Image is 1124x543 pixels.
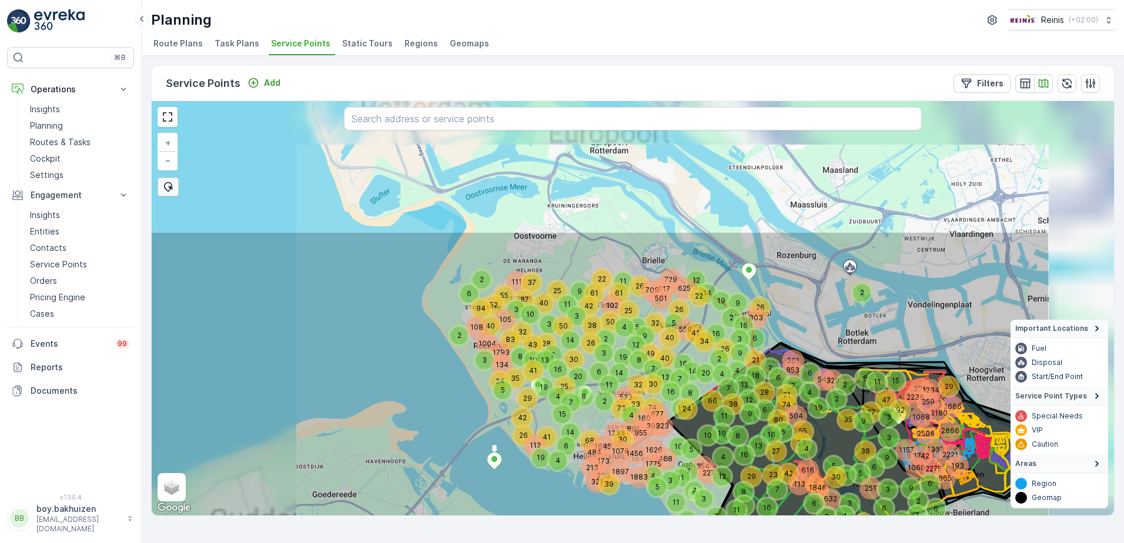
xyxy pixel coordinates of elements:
[671,370,688,388] div: 7
[540,316,547,323] div: 3
[492,344,510,361] div: 1793
[922,381,929,388] div: 1234
[853,284,871,301] div: 2
[508,273,515,280] div: 111
[735,317,752,334] div: 16
[476,351,483,358] div: 3
[30,308,54,320] p: Cases
[468,319,475,326] div: 108
[610,284,617,291] div: 61
[710,350,728,368] div: 2
[597,330,614,348] div: 2
[595,344,613,362] div: 3
[707,325,725,343] div: 16
[473,271,480,278] div: 2
[506,370,524,387] div: 35
[524,351,531,358] div: 10
[665,314,683,332] div: 5
[537,335,544,342] div: 28
[159,134,176,152] a: Zoom In
[716,340,734,358] div: 26
[516,291,533,309] div: 87
[7,183,134,207] button: Engagement
[479,335,496,353] div: 1004
[30,242,66,254] p: Contacts
[1009,9,1115,31] button: Reinis(+02:00)
[468,319,486,336] div: 108
[746,330,753,337] div: 6
[460,285,467,292] div: 6
[690,287,708,305] div: 22
[25,289,134,306] a: Pricing Engine
[30,136,91,148] p: Routes & Tasks
[472,300,490,317] div: 94
[580,297,597,315] div: 42
[597,330,604,337] div: 2
[568,307,586,325] div: 3
[494,381,511,399] div: 5
[549,361,567,378] div: 16
[697,364,704,371] div: 20
[747,351,754,358] div: 21
[565,351,583,368] div: 30
[7,78,134,101] button: Operations
[735,376,753,394] div: 12
[940,378,947,385] div: 29
[610,364,617,371] div: 14
[716,340,723,347] div: 26
[747,351,764,369] div: 21
[747,367,754,374] div: 18
[524,351,542,369] div: 10
[646,314,664,332] div: 32
[595,344,602,351] div: 3
[523,274,540,291] div: 37
[600,376,618,394] div: 11
[491,373,498,380] div: 24
[601,313,608,320] div: 50
[31,361,129,373] p: Reports
[627,336,644,354] div: 12
[7,9,31,33] img: logo
[535,378,542,386] div: 19
[698,284,705,291] div: 14
[511,348,518,355] div: 8
[610,284,628,302] div: 61
[614,348,621,356] div: 19
[549,361,556,368] div: 16
[25,223,134,240] a: Entities
[159,108,176,126] a: View Fullscreen
[784,361,791,368] div: 853
[569,368,576,375] div: 20
[524,336,541,354] div: 43
[344,107,921,130] input: Search address or service points
[731,330,738,337] div: 3
[657,368,674,386] div: 13
[25,134,134,150] a: Routes & Tasks
[30,275,57,287] p: Orders
[524,336,531,343] div: 43
[656,350,663,357] div: 40
[641,345,648,352] div: 49
[670,301,688,319] div: 26
[887,372,894,379] div: 15
[25,240,134,256] a: Contacts
[731,344,749,362] div: 9
[565,351,572,358] div: 30
[243,76,285,90] button: Add
[731,330,748,348] div: 3
[630,351,648,369] div: 8
[770,369,777,376] div: 6
[836,376,854,394] div: 2
[506,370,513,377] div: 35
[697,364,714,382] div: 20
[554,317,561,324] div: 50
[580,297,587,304] div: 42
[30,169,63,181] p: Settings
[460,285,478,303] div: 6
[544,346,551,353] div: 2
[644,376,662,393] div: 30
[824,372,831,379] div: 329
[746,330,764,347] div: 6
[537,335,555,353] div: 28
[644,360,651,367] div: 7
